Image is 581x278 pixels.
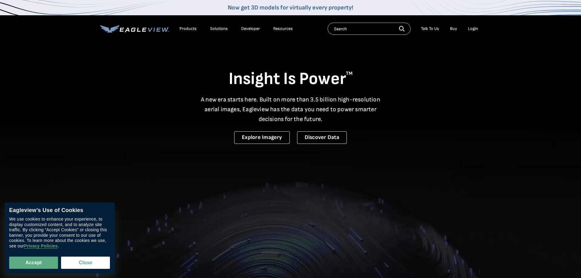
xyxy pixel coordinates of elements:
[180,26,197,31] div: Products
[210,26,228,31] div: Solutions
[24,244,57,249] a: Privacy Policies
[297,131,347,144] a: Discover Data
[9,257,58,269] button: Accept
[9,217,110,249] div: We use cookies to enhance your experience, to display customized content, and to analyze site tra...
[9,207,110,214] div: Eagleview’s Use of Cookies
[197,95,384,124] p: A new era starts here. Built on more than 3.5 billion high-resolution aerial images, Eagleview ha...
[61,257,110,269] button: Close
[234,131,290,144] a: Explore Imagery
[328,23,411,35] input: Search
[450,26,457,31] a: Buy
[100,68,481,90] h1: Insight Is Power
[468,26,478,31] div: Login
[273,26,293,31] div: Resources
[241,26,260,31] a: Developer
[421,26,439,31] div: Talk To Us
[228,4,353,11] a: Now get 3D models for virtually every property!
[346,71,353,76] sup: TM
